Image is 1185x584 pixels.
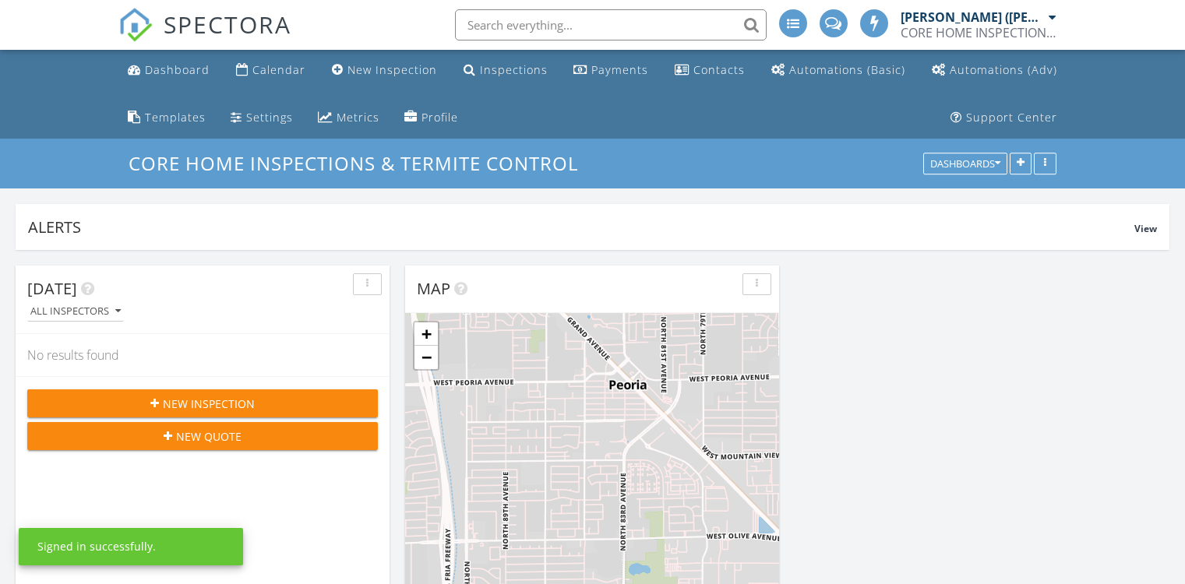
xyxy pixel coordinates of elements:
[27,278,77,299] span: [DATE]
[926,56,1063,85] a: Automations (Advanced)
[252,62,305,77] div: Calendar
[398,104,464,132] a: Company Profile
[591,62,648,77] div: Payments
[163,396,255,412] span: New Inspection
[455,9,767,40] input: Search everything...
[567,56,654,85] a: Payments
[145,62,210,77] div: Dashboard
[923,153,1007,175] button: Dashboards
[901,25,1056,40] div: CORE HOME INSPECTIONS & TEMITE CONTROL
[901,9,1045,25] div: [PERSON_NAME] ([PERSON_NAME]) [PERSON_NAME] (Owner)
[27,301,124,322] button: All Inspectors
[930,159,1000,170] div: Dashboards
[30,306,121,317] div: All Inspectors
[27,422,378,450] button: New Quote
[326,56,443,85] a: New Inspection
[37,539,156,554] div: Signed in successfully.
[337,110,379,125] div: Metrics
[129,150,592,176] a: Core Home Inspections & Termite Control
[164,8,291,40] span: SPECTORA
[944,104,1063,132] a: Support Center
[414,346,438,369] a: Zoom out
[176,428,242,445] span: New Quote
[421,110,458,125] div: Profile
[145,110,206,125] div: Templates
[668,56,751,85] a: Contacts
[693,62,745,77] div: Contacts
[246,110,293,125] div: Settings
[224,104,299,132] a: Settings
[966,110,1057,125] div: Support Center
[457,56,554,85] a: Inspections
[122,104,212,132] a: Templates
[417,278,450,299] span: Map
[27,389,378,417] button: New Inspection
[765,56,912,85] a: Automations (Basic)
[347,62,437,77] div: New Inspection
[1134,222,1157,235] span: View
[414,322,438,346] a: Zoom in
[230,56,312,85] a: Calendar
[480,62,548,77] div: Inspections
[950,62,1057,77] div: Automations (Adv)
[118,21,291,54] a: SPECTORA
[789,62,905,77] div: Automations (Basic)
[28,216,1134,237] div: Alerts
[16,334,390,376] div: No results found
[118,8,153,42] img: The Best Home Inspection Software - Spectora
[312,104,386,132] a: Metrics
[122,56,216,85] a: Dashboard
